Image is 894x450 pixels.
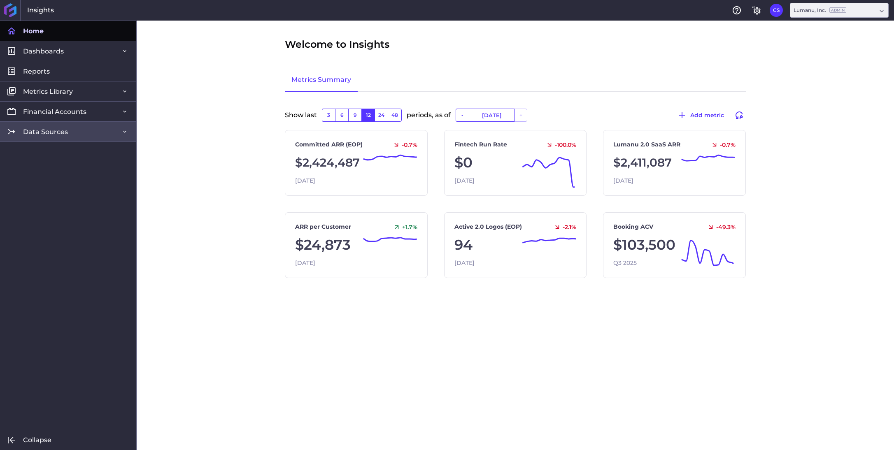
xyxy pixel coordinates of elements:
[23,67,50,76] span: Reports
[322,109,335,122] button: 3
[550,223,576,231] div: -2.1 %
[613,223,653,231] a: Booking ACV
[454,140,507,149] a: Fintech Run Rate
[375,109,388,122] button: 24
[388,109,402,122] button: 48
[708,141,736,148] div: -0.7 %
[390,223,417,231] div: +1.7 %
[295,234,417,255] div: $24,873
[829,7,846,13] ins: Admin
[542,141,576,148] div: -100.0 %
[613,140,680,149] a: Lumanu 2.0 SaaS ARR
[704,223,736,231] div: -49.3 %
[23,47,64,56] span: Dashboards
[285,68,358,92] a: Metrics Summary
[770,4,783,17] button: User Menu
[295,152,417,173] div: $2,424,487
[794,7,846,14] div: Lumanu, Inc.
[23,436,51,444] span: Collapse
[790,3,889,18] div: Dropdown select
[23,87,73,96] span: Metrics Library
[673,109,728,122] button: Add metric
[389,141,417,148] div: -0.7 %
[295,140,363,149] a: Committed ARR (EOP)
[750,4,763,17] button: General Settings
[469,109,514,121] input: Select Date
[348,109,361,122] button: 9
[613,152,736,173] div: $2,411,087
[23,27,44,35] span: Home
[454,152,577,173] div: $0
[285,109,746,130] div: Show last periods, as of
[23,107,86,116] span: Financial Accounts
[335,109,348,122] button: 6
[454,234,577,255] div: 94
[361,109,375,122] button: 12
[285,37,389,52] span: Welcome to Insights
[23,128,68,136] span: Data Sources
[456,109,469,122] button: -
[295,223,351,231] a: ARR per Customer
[613,234,736,255] div: $103,500
[454,223,522,231] a: Active 2.0 Logos (EOP)
[730,4,743,17] button: Help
